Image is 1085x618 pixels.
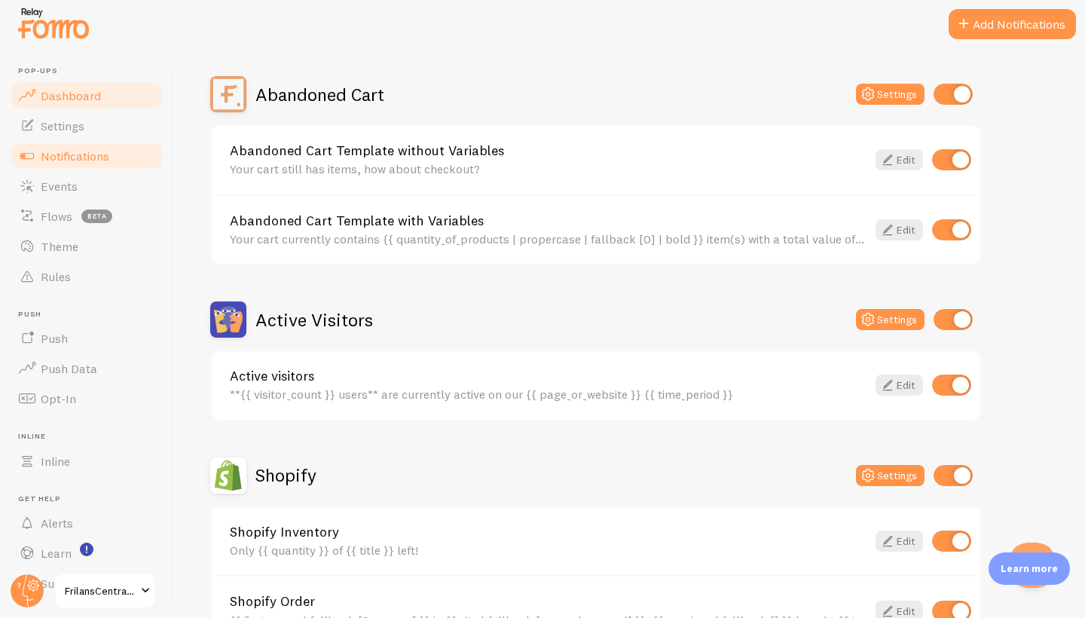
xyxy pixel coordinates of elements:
[54,573,156,609] a: FrilansCentralen
[9,384,164,414] a: Opt-In
[16,4,91,42] img: fomo-relay-logo-orange.svg
[876,219,923,240] a: Edit
[230,525,866,539] a: Shopify Inventory
[210,457,246,494] img: Shopify
[230,162,866,176] div: Your cart still has items, how about checkout?
[856,465,925,486] button: Settings
[1010,543,1055,588] iframe: Help Scout Beacon - Open
[18,310,164,320] span: Push
[41,331,68,346] span: Push
[9,81,164,111] a: Dashboard
[989,552,1070,585] div: Learn more
[876,375,923,396] a: Edit
[1001,561,1058,576] p: Learn more
[41,546,72,561] span: Learn
[9,353,164,384] a: Push Data
[230,369,866,383] a: Active visitors
[876,531,923,552] a: Edit
[41,88,101,103] span: Dashboard
[41,454,70,469] span: Inline
[230,232,866,246] div: Your cart currently contains {{ quantity_of_products | propercase | fallback [0] | bold }} item(s...
[9,568,164,598] a: Support
[41,179,78,194] span: Events
[41,209,72,224] span: Flows
[230,144,866,158] a: Abandoned Cart Template without Variables
[9,323,164,353] a: Push
[9,111,164,141] a: Settings
[876,149,923,170] a: Edit
[41,361,97,376] span: Push Data
[230,214,866,228] a: Abandoned Cart Template with Variables
[210,76,246,112] img: Abandoned Cart
[9,262,164,292] a: Rules
[41,516,73,531] span: Alerts
[41,391,76,406] span: Opt-In
[9,508,164,538] a: Alerts
[81,210,112,223] span: beta
[255,83,384,106] h2: Abandoned Cart
[41,148,109,164] span: Notifications
[255,463,316,487] h2: Shopify
[9,201,164,231] a: Flows beta
[9,231,164,262] a: Theme
[9,446,164,476] a: Inline
[856,84,925,105] button: Settings
[41,269,71,284] span: Rules
[230,595,866,608] a: Shopify Order
[41,118,84,133] span: Settings
[18,66,164,76] span: Pop-ups
[18,432,164,442] span: Inline
[18,494,164,504] span: Get Help
[65,582,136,600] span: FrilansCentralen
[9,538,164,568] a: Learn
[80,543,93,556] svg: <p>Watch New Feature Tutorials!</p>
[230,387,866,401] div: **{{ visitor_count }} users** are currently active on our {{ page_or_website }} {{ time_period }}
[9,171,164,201] a: Events
[255,308,373,332] h2: Active Visitors
[41,239,78,254] span: Theme
[856,309,925,330] button: Settings
[9,141,164,171] a: Notifications
[230,543,866,557] div: Only {{ quantity }} of {{ title }} left!
[210,301,246,338] img: Active Visitors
